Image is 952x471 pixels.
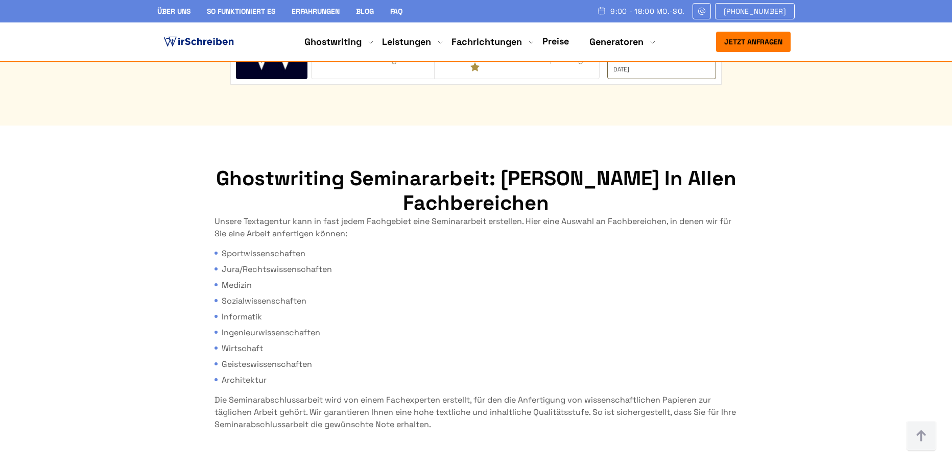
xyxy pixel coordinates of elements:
li: Jura/Rechtswissenschaften [215,263,737,276]
a: Preise [542,35,569,47]
li: Architektur [215,374,737,386]
li: Sozialwissenschaften [215,295,737,307]
li: Sportwissenschaften [215,247,737,260]
p: Unsere Textagentur kann in fast jedem Fachgebiet eine Seminararbeit erstellen. Hier eine Auswahl ... [215,215,737,240]
li: Wirtschaft [215,342,737,355]
h2: Ghostwriting Seminararbeit: [PERSON_NAME] in allen Fachbereichen [215,166,737,215]
span: [PHONE_NUMBER] [724,7,786,15]
li: Medizin [215,279,737,291]
span: 878 Bewertungen [317,54,426,64]
img: Email [697,7,706,15]
a: Über uns [157,7,191,16]
img: Schedule [597,7,606,15]
button: Jetzt anfragen [716,32,791,52]
li: Ingenieurwissenschaften [215,327,737,339]
li: Informatik [215,311,737,323]
span: 9:00 - 18:00 Mo.-So. [610,7,684,15]
a: Ghostwriting [304,36,362,48]
a: Fachrichtungen [451,36,522,48]
img: logo ghostwriter-österreich [161,34,236,49]
p: Die Seminarabschlussarbeit wird von einem Fachexperten erstellt, für den die Anfertigung von wiss... [215,394,737,431]
span: Empfehlung [526,54,594,64]
a: FAQ [390,7,402,16]
span: [DATE] [611,66,709,72]
a: [PHONE_NUMBER] [715,3,795,19]
a: Leistungen [382,36,431,48]
a: Blog [356,7,374,16]
a: Erfahrungen [292,7,340,16]
a: Generatoren [589,36,644,48]
li: Geisteswissenschaften [215,358,737,370]
img: button top [906,421,937,452]
a: So funktioniert es [207,7,275,16]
